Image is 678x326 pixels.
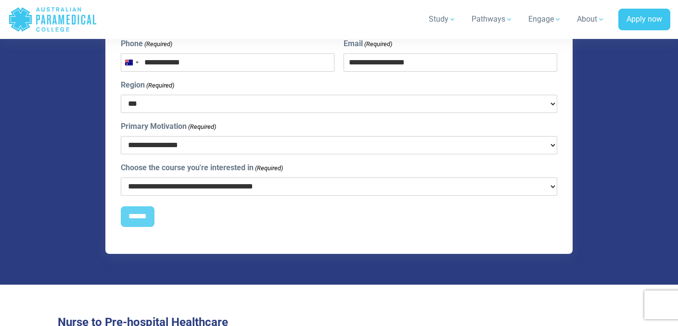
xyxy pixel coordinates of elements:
[423,6,462,33] a: Study
[523,6,567,33] a: Engage
[363,39,392,49] span: (Required)
[144,39,173,49] span: (Required)
[188,122,217,132] span: (Required)
[146,81,175,90] span: (Required)
[121,79,174,91] label: Region
[121,121,216,132] label: Primary Motivation
[571,6,611,33] a: About
[121,162,283,174] label: Choose the course you're interested in
[121,54,141,71] button: Selected country
[344,38,392,50] label: Email
[466,6,519,33] a: Pathways
[8,4,97,35] a: Australian Paramedical College
[255,163,283,173] span: (Required)
[121,38,172,50] label: Phone
[618,9,670,31] a: Apply now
